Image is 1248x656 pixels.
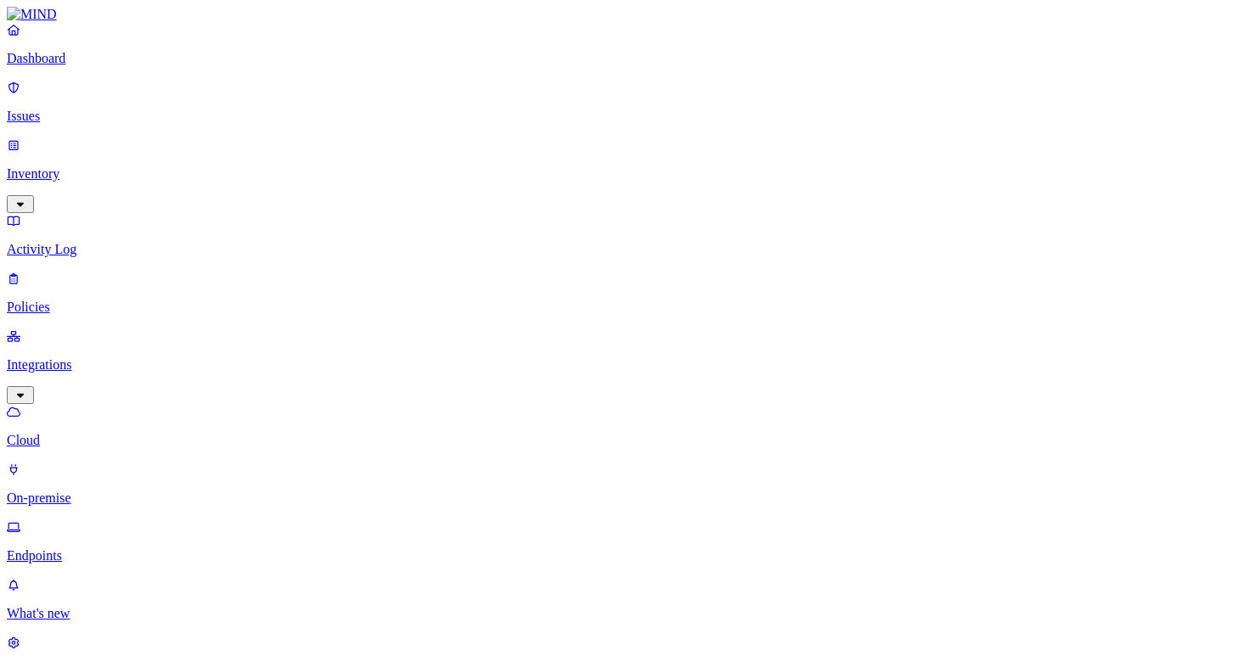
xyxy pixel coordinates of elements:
[7,166,1241,182] p: Inventory
[7,109,1241,124] p: Issues
[7,22,1241,66] a: Dashboard
[7,300,1241,315] p: Policies
[7,433,1241,448] p: Cloud
[7,213,1241,257] a: Activity Log
[7,462,1241,506] a: On-premise
[7,51,1241,66] p: Dashboard
[7,328,1241,401] a: Integrations
[7,80,1241,124] a: Issues
[7,7,57,22] img: MIND
[7,404,1241,448] a: Cloud
[7,137,1241,210] a: Inventory
[7,519,1241,563] a: Endpoints
[7,271,1241,315] a: Policies
[7,577,1241,621] a: What's new
[7,606,1241,621] p: What's new
[7,242,1241,257] p: Activity Log
[7,7,1241,22] a: MIND
[7,357,1241,373] p: Integrations
[7,548,1241,563] p: Endpoints
[7,491,1241,506] p: On-premise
